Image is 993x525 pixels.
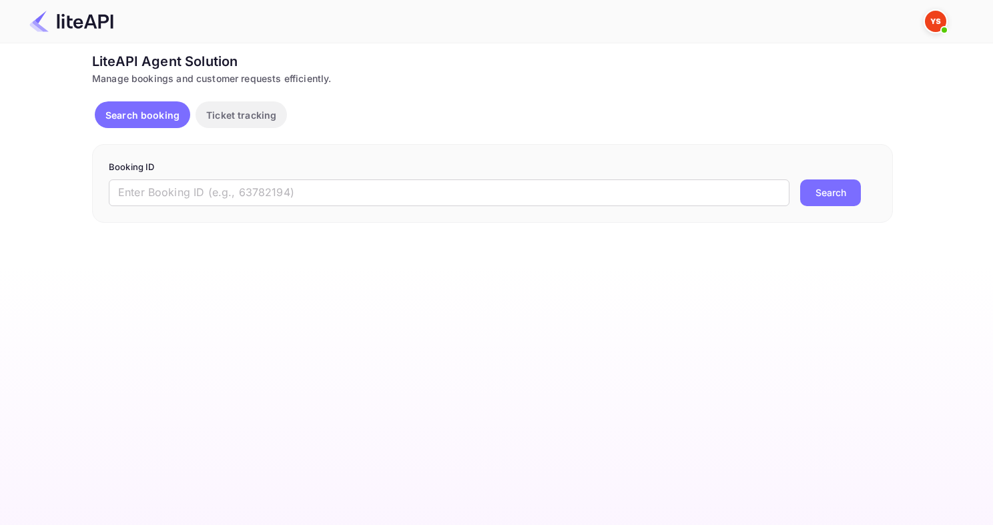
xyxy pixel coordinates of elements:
[925,11,946,32] img: Yandex Support
[109,179,789,206] input: Enter Booking ID (e.g., 63782194)
[92,51,893,71] div: LiteAPI Agent Solution
[92,71,893,85] div: Manage bookings and customer requests efficiently.
[109,161,876,174] p: Booking ID
[800,179,861,206] button: Search
[29,11,113,32] img: LiteAPI Logo
[105,108,180,122] p: Search booking
[206,108,276,122] p: Ticket tracking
